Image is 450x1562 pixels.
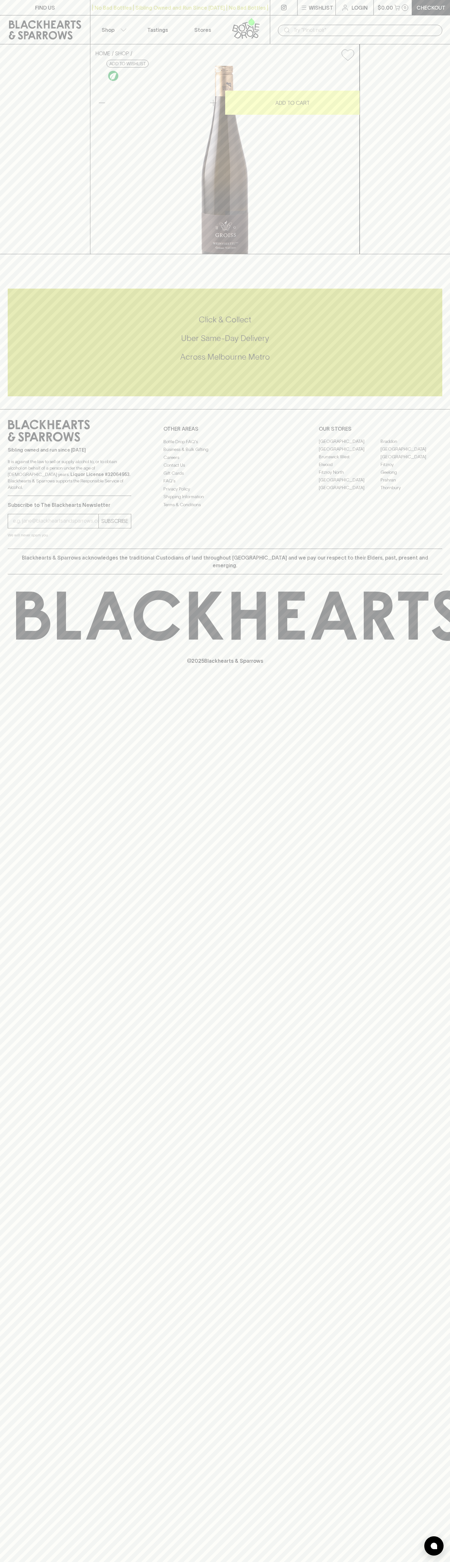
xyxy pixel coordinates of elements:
[378,4,393,12] p: $0.00
[163,485,287,493] a: Privacy Policy
[102,26,115,34] p: Shop
[319,438,381,445] a: [GEOGRAPHIC_DATA]
[70,472,130,477] strong: Liquor License #32064953
[163,425,287,433] p: OTHER AREAS
[135,15,180,44] a: Tastings
[381,438,442,445] a: Braddon
[106,60,149,67] button: Add to wishlist
[13,554,437,569] p: Blackhearts & Sparrows acknowledges the traditional Custodians of land throughout [GEOGRAPHIC_DAT...
[8,352,442,362] h5: Across Melbourne Metro
[194,26,211,34] p: Stores
[147,26,168,34] p: Tastings
[417,4,445,12] p: Checkout
[8,501,131,509] p: Subscribe to The Blackhearts Newsletter
[381,484,442,492] a: Thornbury
[35,4,55,12] p: FIND US
[99,514,131,528] button: SUBSCRIBE
[319,461,381,469] a: Elwood
[163,501,287,508] a: Terms & Conditions
[106,69,120,83] a: Organic
[352,4,368,12] p: Login
[108,71,118,81] img: Organic
[115,50,129,56] a: SHOP
[163,453,287,461] a: Careers
[8,458,131,490] p: It is against the law to sell or supply alcohol to, or to obtain alcohol on behalf of a person un...
[381,453,442,461] a: [GEOGRAPHIC_DATA]
[8,314,442,325] h5: Click & Collect
[309,4,333,12] p: Wishlist
[381,469,442,476] a: Geelong
[90,66,359,254] img: 34374.png
[275,99,310,107] p: ADD TO CART
[96,50,110,56] a: HOME
[319,469,381,476] a: Fitzroy North
[101,517,128,525] p: SUBSCRIBE
[319,476,381,484] a: [GEOGRAPHIC_DATA]
[431,1543,437,1549] img: bubble-icon
[163,493,287,501] a: Shipping Information
[339,47,357,63] button: Add to wishlist
[163,438,287,445] a: Bottle Drop FAQ's
[381,445,442,453] a: [GEOGRAPHIC_DATA]
[225,91,360,115] button: ADD TO CART
[8,447,131,453] p: Sibling owned and run since [DATE]
[163,462,287,469] a: Contact Us
[381,461,442,469] a: Fitzroy
[319,445,381,453] a: [GEOGRAPHIC_DATA]
[319,425,442,433] p: OUR STORES
[319,484,381,492] a: [GEOGRAPHIC_DATA]
[163,477,287,485] a: FAQ's
[180,15,225,44] a: Stores
[13,516,98,526] input: e.g. jane@blackheartsandsparrows.com.au
[163,446,287,453] a: Business & Bulk Gifting
[8,532,131,538] p: We will never spam you
[293,25,437,35] input: Try "Pinot noir"
[319,453,381,461] a: Brunswick West
[8,289,442,396] div: Call to action block
[163,469,287,477] a: Gift Cards
[90,15,135,44] button: Shop
[404,6,406,9] p: 0
[381,476,442,484] a: Prahran
[8,333,442,344] h5: Uber Same-Day Delivery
